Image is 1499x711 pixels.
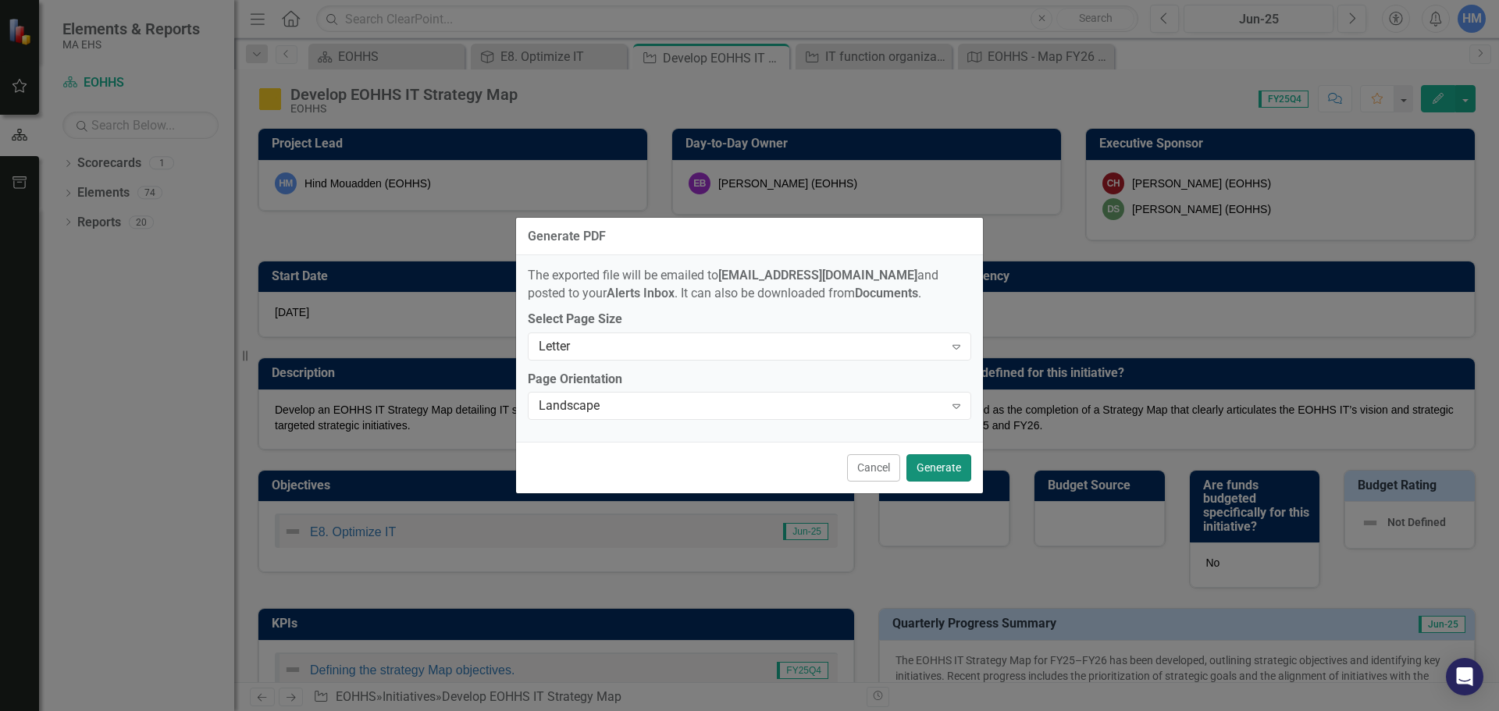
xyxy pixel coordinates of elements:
label: Page Orientation [528,371,971,389]
span: The exported file will be emailed to and posted to your . It can also be downloaded from . [528,268,938,300]
div: Generate PDF [528,229,606,244]
label: Select Page Size [528,311,971,329]
button: Cancel [847,454,900,482]
strong: Documents [855,286,918,300]
strong: [EMAIL_ADDRESS][DOMAIN_NAME] [718,268,917,283]
button: Generate [906,454,971,482]
div: Landscape [539,397,944,415]
strong: Alerts Inbox [607,286,675,300]
div: Open Intercom Messenger [1446,658,1483,695]
div: Letter [539,337,944,355]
